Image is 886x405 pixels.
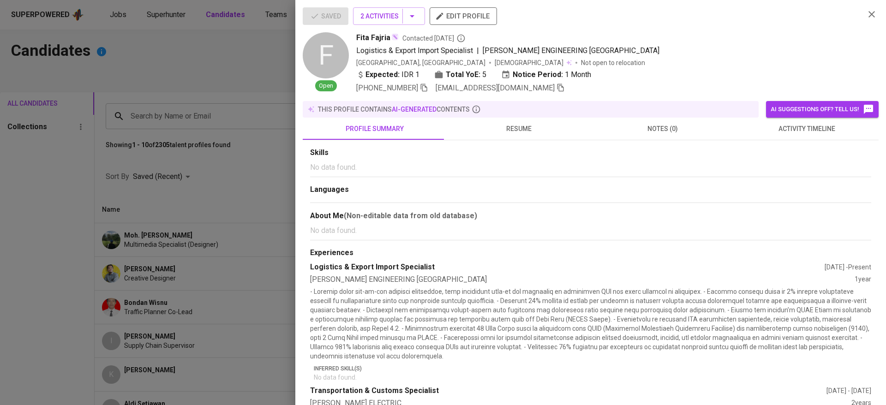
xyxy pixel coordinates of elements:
span: 5 [482,69,486,80]
div: [GEOGRAPHIC_DATA], [GEOGRAPHIC_DATA] [356,58,485,67]
p: Inferred Skill(s) [314,364,871,373]
b: Total YoE: [446,69,480,80]
span: [DEMOGRAPHIC_DATA] [495,58,565,67]
button: AI suggestions off? Tell us! [766,101,879,118]
span: Logistics & Export Import Specialist [356,46,473,55]
div: About Me [310,210,871,221]
p: No data found. [314,373,871,382]
span: [PERSON_NAME] ENGINEERING [GEOGRAPHIC_DATA] [483,46,659,55]
span: notes (0) [596,123,729,135]
svg: By Batam recruiter [456,34,466,43]
div: F [303,32,349,78]
b: (Non-editable data from old database) [344,211,477,220]
span: | [477,45,479,56]
div: Experiences [310,248,871,258]
button: edit profile [430,7,497,25]
span: [EMAIL_ADDRESS][DOMAIN_NAME] [436,83,555,92]
span: Open [315,82,337,90]
div: [DATE] - Present [825,262,871,272]
span: Fita Fajria [356,32,390,43]
div: 1 year [855,274,871,285]
span: Contacted [DATE] [402,34,466,43]
div: IDR 1 [356,69,419,80]
div: [PERSON_NAME] ENGINEERING [GEOGRAPHIC_DATA] [310,274,855,285]
p: Not open to relocation [581,58,645,67]
span: [PHONE_NUMBER] [356,83,418,92]
p: - Loremip dolor sit-am-con adipisci elitseddoe, temp incididunt utla-et dol magnaaliq en adminimv... [310,287,871,361]
b: Notice Period: [513,69,563,80]
span: 2 Activities [360,11,418,22]
span: profile summary [308,123,441,135]
div: [DATE] - [DATE] [826,386,871,395]
button: 2 Activities [353,7,425,25]
img: magic_wand.svg [391,33,399,41]
span: edit profile [437,10,490,22]
div: Skills [310,148,871,158]
span: resume [452,123,585,135]
div: Transportation & Customs Specialist [310,386,826,396]
span: AI-generated [392,106,437,113]
p: No data found. [310,162,871,173]
p: this profile contains contents [318,105,470,114]
span: activity timeline [740,123,873,135]
span: AI suggestions off? Tell us! [771,104,874,115]
b: Expected: [365,69,400,80]
div: Languages [310,185,871,195]
p: No data found. [310,225,871,236]
div: Logistics & Export Import Specialist [310,262,825,273]
div: 1 Month [501,69,591,80]
a: edit profile [430,12,497,19]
